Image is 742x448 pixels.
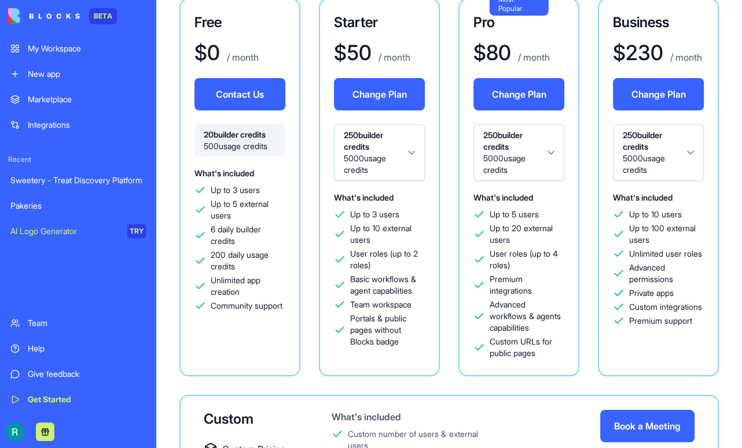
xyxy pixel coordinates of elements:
p: / month [668,50,702,64]
span: Team workspace [350,299,412,310]
div: Give feedback [28,368,146,380]
span: What's included [613,192,673,202]
h3: Free [194,13,285,32]
p: / month [376,50,410,64]
a: BETA [8,8,117,24]
div: My Workspace [28,43,146,54]
img: ACg8ocIQaqk-1tPQtzwxiZ7ZlP6dcFgbwUZ5nqaBNAw22a2oECoLioo=s96-c [6,423,24,441]
span: Up to 3 users [211,184,260,196]
span: Up to 10 external users [350,223,425,246]
p: / month [225,50,259,64]
div: Marketplace [28,94,146,105]
button: Contact Us [194,78,285,110]
span: Basic workflows & agent capabilities [350,273,425,297]
span: Custom URLs for public pages [490,336,564,359]
span: Up to 3 users [350,209,399,220]
button: Change Plan [613,78,704,110]
div: Pakeries [10,200,146,212]
span: Community support [211,300,282,312]
span: Private apps [629,287,674,299]
span: User roles (up to 2 roles) [350,248,425,271]
h1: $ 80 [473,41,511,64]
div: BETA [89,8,117,24]
span: Portals & public pages without Blocks badge [350,313,425,347]
h1: $ 0 [194,41,220,64]
span: 6 daily builder credits [211,224,285,247]
button: Change Plan [334,78,425,110]
span: Up to 10 users [629,209,682,220]
div: Get Started [28,394,146,405]
a: Get Started [3,388,153,411]
button: Book a Meeting [600,410,695,442]
span: What's included [194,168,254,178]
a: Give feedback [3,362,153,386]
a: AI Logo GeneratorTRY [3,220,153,243]
a: Pakeries [3,194,153,217]
span: Recent [3,155,153,164]
div: Help [28,343,146,354]
a: New app [3,62,153,86]
span: Up to 5 external users [211,198,285,221]
span: Advanced permissions [629,262,704,285]
h3: Business [613,13,704,32]
span: User roles (up to 4 roles) [490,248,564,271]
span: Premium support [629,315,692,327]
h1: $ 230 [613,41,663,64]
p: / month [516,50,550,64]
span: Custom integrations [629,301,702,313]
div: Custom [204,410,295,428]
div: Sweetery - Treat Discovery Platform [10,175,146,186]
div: Integrations [28,119,146,131]
span: Up to 20 external users [490,223,564,246]
div: TRY [127,224,146,238]
span: Up to 5 users [490,209,539,220]
h1: $ 50 [334,41,372,64]
span: Advanced workflows & agents capabilities [490,299,564,334]
h3: Starter [334,13,425,32]
span: What's included [473,192,533,202]
a: Help [3,337,153,360]
h3: Pro [473,13,564,32]
span: 200 daily usage credits [211,249,285,272]
a: Team [3,312,153,335]
a: My Workspace [3,37,153,60]
a: Marketplace [3,88,153,111]
div: New app [28,68,146,80]
span: What's included [334,192,394,202]
div: What's included [332,410,493,424]
button: Change Plan [473,78,564,110]
img: logo [8,8,80,24]
div: AI Logo Generator [10,225,119,237]
span: 500 usage credits [204,140,276,152]
span: Unlimited app creation [211,275,285,298]
a: Sweetery - Treat Discovery Platform [3,169,153,192]
span: Unlimited user roles [629,248,702,260]
a: Integrations [3,113,153,136]
span: 20 builder credits [204,129,276,140]
span: Up to 100 external users [629,223,704,246]
span: Premium integrations [490,273,564,297]
div: Team [28,317,146,329]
